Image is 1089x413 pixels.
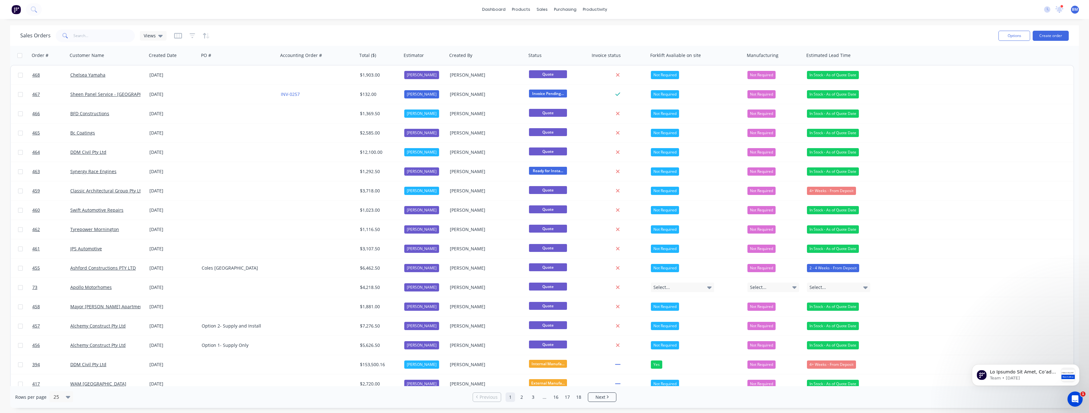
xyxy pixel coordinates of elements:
[1033,31,1069,41] button: Create order
[149,110,197,117] div: [DATE]
[449,52,472,59] div: Created By
[404,129,439,137] div: [PERSON_NAME]
[360,72,397,78] div: $1,903.00
[28,24,96,29] p: Message from Team, sent 2w ago
[750,342,773,348] span: Not Required
[529,225,567,233] span: Quote
[807,129,859,137] div: In Stock - As of Quote Date
[529,283,567,291] span: Quote
[750,149,773,155] span: Not Required
[750,226,773,233] span: Not Required
[747,341,776,349] button: Not Required
[450,361,520,368] div: [PERSON_NAME]
[529,167,567,175] span: Ready for Insta...
[588,394,616,400] a: Next page
[506,392,515,402] a: Page 1 is your current page
[149,323,197,329] div: [DATE]
[747,148,776,156] button: Not Required
[32,143,70,162] a: 464
[651,341,679,349] div: Not Required
[32,355,70,374] a: 394
[962,352,1089,396] iframe: Intercom notifications message
[651,90,679,98] div: Not Required
[517,392,526,402] a: Page 2
[360,149,397,155] div: $12,100.00
[450,342,520,348] div: [PERSON_NAME]
[529,109,567,117] span: Quote
[747,245,776,253] button: Not Required
[404,110,439,118] div: [PERSON_NAME]
[70,284,112,290] a: Apollo Motorhomes
[807,322,859,330] div: In Stock - As of Quote Date
[359,52,376,59] div: Total ($)
[32,316,70,335] a: 457
[32,259,70,278] a: 455
[450,303,520,310] div: [PERSON_NAME]
[360,265,397,271] div: $6,462.50
[32,239,70,258] a: 461
[470,392,619,402] ul: Pagination
[70,207,123,213] a: Swift Automotive Repairs
[404,206,439,214] div: [PERSON_NAME]
[750,381,773,387] span: Not Required
[450,72,520,78] div: [PERSON_NAME]
[70,188,144,194] a: Classic Architectural Group Pty Ltd
[807,380,859,388] div: In Stock - As of Quote Date
[149,361,197,368] div: [DATE]
[807,167,859,176] div: In Stock - As of Quote Date
[70,130,95,136] a: Bc Coatings
[651,264,679,272] div: Not Required
[807,90,859,98] div: In Stock - As of Quote Date
[360,226,397,233] div: $1,116.50
[32,342,40,348] span: 456
[149,342,197,348] div: [DATE]
[360,381,397,387] div: $2,720.00
[32,226,40,233] span: 462
[404,52,424,59] div: Estimator
[404,90,439,98] div: [PERSON_NAME]
[450,226,520,233] div: [PERSON_NAME]
[750,130,773,136] span: Not Required
[806,52,851,59] div: Estimated Lead Time
[360,110,397,117] div: $1,369.50
[651,303,679,311] div: Not Required
[747,380,776,388] button: Not Required
[480,394,498,400] span: Previous
[70,52,104,59] div: Customer Name
[404,380,439,388] div: [PERSON_NAME]
[750,72,773,78] span: Not Required
[404,303,439,311] div: [PERSON_NAME]
[1072,7,1078,12] span: BM
[509,5,533,14] div: products
[653,284,670,291] span: Select...
[807,303,859,311] div: In Stock - As of Quote Date
[11,5,21,14] img: Factory
[580,5,610,14] div: productivity
[32,130,40,136] span: 465
[1080,391,1086,397] span: 1
[32,188,40,194] span: 459
[450,130,520,136] div: [PERSON_NAME]
[809,284,826,291] span: Select...
[528,52,542,59] div: Status
[32,72,40,78] span: 468
[807,360,856,369] div: 4+ Weeks - From Deposit
[529,70,567,78] span: Quote
[807,245,859,253] div: In Stock - As of Quote Date
[32,162,70,181] a: 463
[360,303,397,310] div: $1,881.00
[32,374,70,393] a: 417
[20,33,51,39] h1: Sales Orders
[149,168,197,175] div: [DATE]
[404,264,439,272] div: [PERSON_NAME]
[70,381,126,387] a: WAM [GEOGRAPHIC_DATA]
[360,188,397,194] div: $3,718.00
[651,187,679,195] div: Not Required
[450,381,520,387] div: [PERSON_NAME]
[32,201,70,220] a: 460
[32,246,40,252] span: 461
[149,188,197,194] div: [DATE]
[202,265,272,271] div: Coles [GEOGRAPHIC_DATA]
[70,361,106,367] a: DDM Civil Pty Ltd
